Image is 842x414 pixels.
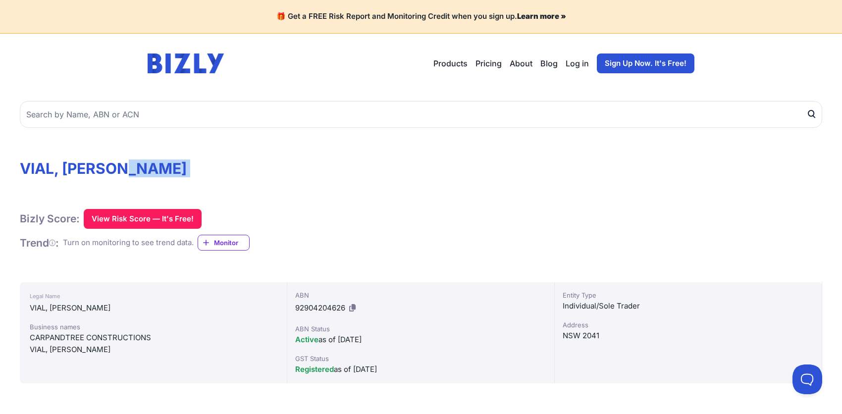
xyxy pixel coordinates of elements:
[433,57,468,69] button: Products
[30,332,277,344] div: CARPANDTREE CONSTRUCTIONS
[295,303,345,312] span: 92904204626
[475,57,502,69] a: Pricing
[566,57,589,69] a: Log in
[30,302,277,314] div: VIAL, [PERSON_NAME]
[563,290,814,300] div: Entity Type
[510,57,532,69] a: About
[30,344,277,356] div: VIAL, [PERSON_NAME]
[563,320,814,330] div: Address
[295,290,546,300] div: ABN
[20,236,59,250] h1: Trend :
[30,290,277,302] div: Legal Name
[295,364,334,374] span: Registered
[214,238,249,248] span: Monitor
[295,354,546,363] div: GST Status
[295,335,318,344] span: Active
[563,300,814,312] div: Individual/Sole Trader
[20,101,822,128] input: Search by Name, ABN or ACN
[63,237,194,249] div: Turn on monitoring to see trend data.
[597,53,694,73] a: Sign Up Now. It's Free!
[295,363,546,375] div: as of [DATE]
[295,334,546,346] div: as of [DATE]
[563,330,814,342] div: NSW 2041
[20,212,80,225] h1: Bizly Score:
[540,57,558,69] a: Blog
[12,12,830,21] h4: 🎁 Get a FREE Risk Report and Monitoring Credit when you sign up.
[517,11,566,21] a: Learn more »
[295,324,546,334] div: ABN Status
[30,322,277,332] div: Business names
[84,209,202,229] button: View Risk Score — It's Free!
[20,159,822,177] h1: VIAL, [PERSON_NAME]
[198,235,250,251] a: Monitor
[792,364,822,394] iframe: Toggle Customer Support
